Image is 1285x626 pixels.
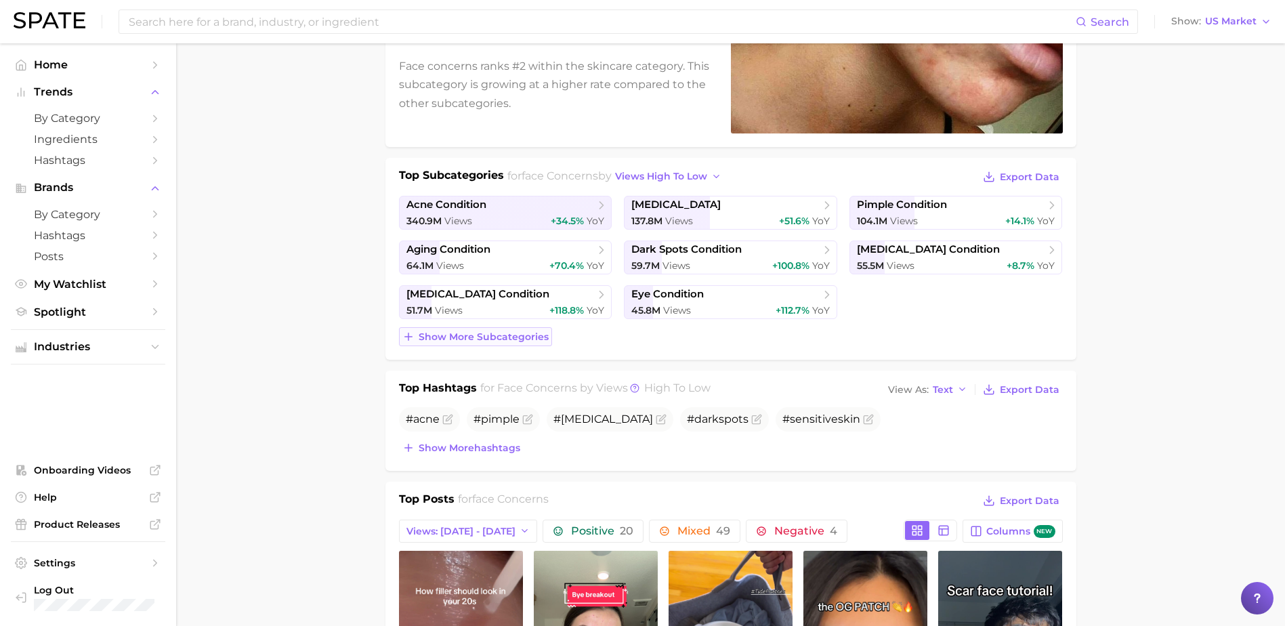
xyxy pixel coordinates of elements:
[34,341,142,353] span: Industries
[472,493,549,505] span: face concerns
[885,381,971,398] button: View AsText
[399,196,612,230] a: acne condition340.9m Views+34.5% YoY
[399,285,612,319] a: [MEDICAL_DATA] condition51.7m Views+118.8% YoY
[11,553,165,573] a: Settings
[979,380,1062,399] button: Export Data
[1205,18,1257,25] span: US Market
[399,491,455,512] h1: Top Posts
[812,259,830,272] span: YoY
[551,215,584,227] span: +34.5%
[34,112,142,125] span: by Category
[11,274,165,295] a: My Watchlist
[34,58,142,71] span: Home
[399,327,552,346] button: Show more subcategories
[480,380,711,399] h2: for by Views
[34,154,142,167] span: Hashtags
[772,259,809,272] span: +100.8%
[11,337,165,357] button: Industries
[11,108,165,129] a: by Category
[11,514,165,535] a: Product Releases
[1037,215,1055,227] span: YoY
[11,246,165,267] a: Posts
[11,178,165,198] button: Brands
[1034,525,1055,538] span: new
[1037,259,1055,272] span: YoY
[716,524,730,537] span: 49
[444,215,472,227] span: Views
[34,306,142,318] span: Spotlight
[631,215,662,227] span: 137.8m
[677,526,730,537] span: Mixed
[436,259,464,272] span: Views
[399,57,715,112] p: Face concerns ranks #2 within the skincare category. This subcategory is growing at a higher rate...
[830,524,837,537] span: 4
[779,215,809,227] span: +51.6%
[11,54,165,75] a: Home
[1005,215,1034,227] span: +14.1%
[631,304,660,316] span: 45.8m
[406,526,515,537] span: Views: [DATE] - [DATE]
[399,380,477,399] h1: Top Hashtags
[399,167,504,188] h1: Top Subcategories
[406,215,442,227] span: 340.9m
[11,487,165,507] a: Help
[631,259,660,272] span: 59.7m
[986,525,1055,538] span: Columns
[631,243,742,256] span: dark spots condition
[571,526,633,537] span: Positive
[849,196,1063,230] a: pimple condition104.1m Views+14.1% YoY
[522,169,598,182] span: face concerns
[1000,171,1059,183] span: Export Data
[406,243,490,256] span: aging condition
[11,204,165,225] a: by Category
[34,86,142,98] span: Trends
[687,413,749,425] span: #darkspots
[435,304,463,316] span: Views
[399,438,524,457] button: Show morehashtags
[442,414,453,425] button: Flag as miscategorized or irrelevant
[782,413,860,425] span: #sensitiveskin
[857,199,947,211] span: pimple condition
[127,10,1076,33] input: Search here for a brand, industry, or ingredient
[624,241,837,274] a: dark spots condition59.7m Views+100.8% YoY
[631,199,721,211] span: [MEDICAL_DATA]
[774,526,837,537] span: Negative
[497,381,577,394] span: face concerns
[406,413,440,425] span: #acne
[11,129,165,150] a: Ingredients
[849,241,1063,274] a: [MEDICAL_DATA] condition55.5m Views+8.7% YoY
[656,414,667,425] button: Flag as miscategorized or irrelevant
[34,464,142,476] span: Onboarding Videos
[34,278,142,291] span: My Watchlist
[406,288,549,301] span: [MEDICAL_DATA] condition
[399,241,612,274] a: aging condition64.1m Views+70.4% YoY
[662,259,690,272] span: Views
[34,491,142,503] span: Help
[631,288,704,301] span: eye condition
[1168,13,1275,30] button: ShowUS Market
[34,250,142,263] span: Posts
[888,386,929,394] span: View As
[34,557,142,569] span: Settings
[406,304,432,316] span: 51.7m
[11,460,165,480] a: Onboarding Videos
[553,413,653,425] span: #[MEDICAL_DATA]
[11,150,165,171] a: Hashtags
[1171,18,1201,25] span: Show
[473,413,520,425] span: #pimple
[419,442,520,454] span: Show more hashtags
[11,301,165,322] a: Spotlight
[522,414,533,425] button: Flag as miscategorized or irrelevant
[890,215,918,227] span: Views
[34,208,142,221] span: by Category
[34,182,142,194] span: Brands
[776,304,809,316] span: +112.7%
[663,304,691,316] span: Views
[406,259,434,272] span: 64.1m
[1007,259,1034,272] span: +8.7%
[751,414,762,425] button: Flag as miscategorized or irrelevant
[624,196,837,230] a: [MEDICAL_DATA]137.8m Views+51.6% YoY
[857,215,887,227] span: 104.1m
[549,304,584,316] span: +118.8%
[1000,495,1059,507] span: Export Data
